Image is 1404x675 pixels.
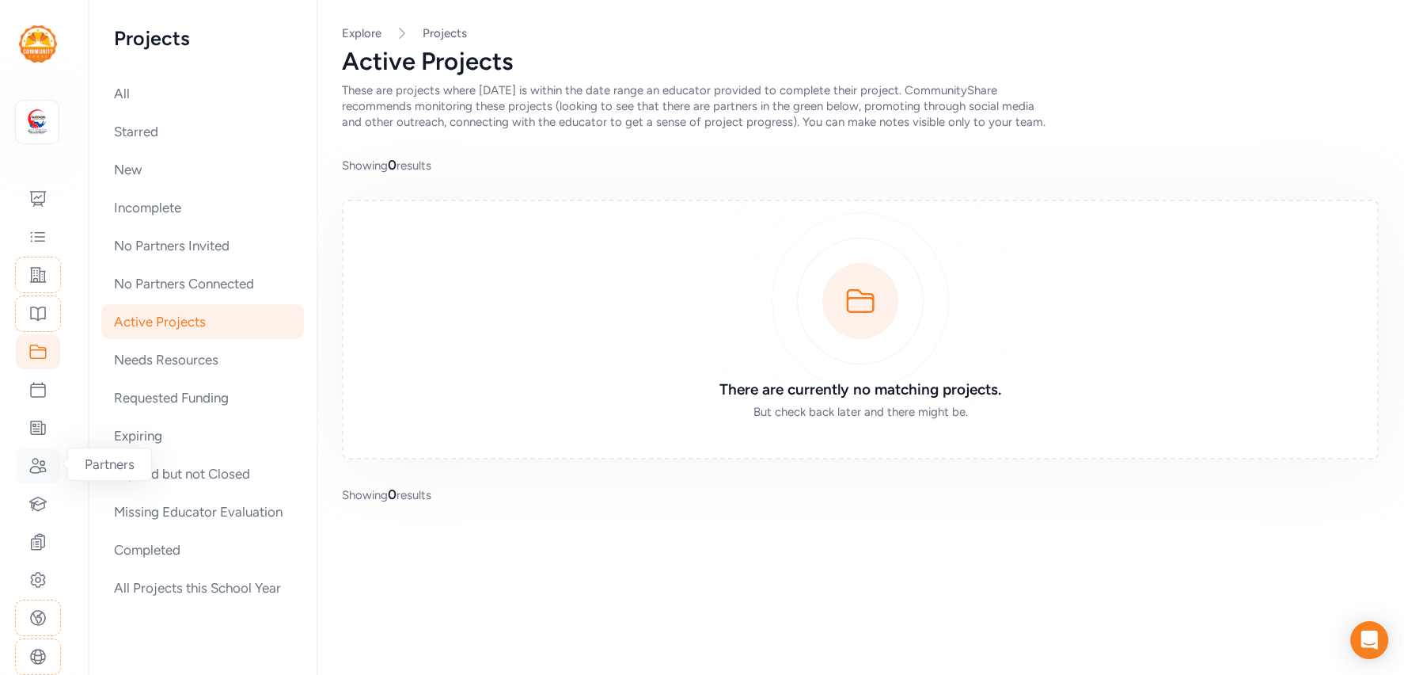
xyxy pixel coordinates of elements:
span: Showing results [342,155,431,174]
span: 0 [388,486,397,502]
div: Starred [101,114,304,149]
div: New [101,152,304,187]
div: Expiring [101,418,304,453]
div: Expired but not Closed [101,456,304,491]
div: No Partners Connected [101,266,304,301]
div: Incomplete [101,190,304,225]
span: Showing results [342,485,431,504]
a: Explore [342,26,381,40]
a: Projects [423,25,467,41]
div: Missing Educator Evaluation [101,494,304,529]
h3: There are currently no matching projects. [632,379,1088,401]
span: 0 [388,157,397,173]
div: Active Projects [101,304,304,339]
div: Completed [101,532,304,567]
img: logo [20,105,55,139]
div: Requested Funding [101,380,304,415]
div: All Projects this School Year [101,570,304,605]
span: These are projects where [DATE] is within the date range an educator provided to complete their p... [342,83,1045,129]
div: Needs Resources [101,342,304,377]
div: All [101,76,304,111]
div: Open Intercom Messenger [1350,621,1388,659]
nav: Breadcrumb [342,25,1379,41]
div: Active Projects [342,48,1379,76]
div: No Partners Invited [101,228,304,263]
img: logo [19,25,57,63]
h2: Projects [114,25,291,51]
div: But check back later and there might be. [632,404,1088,420]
